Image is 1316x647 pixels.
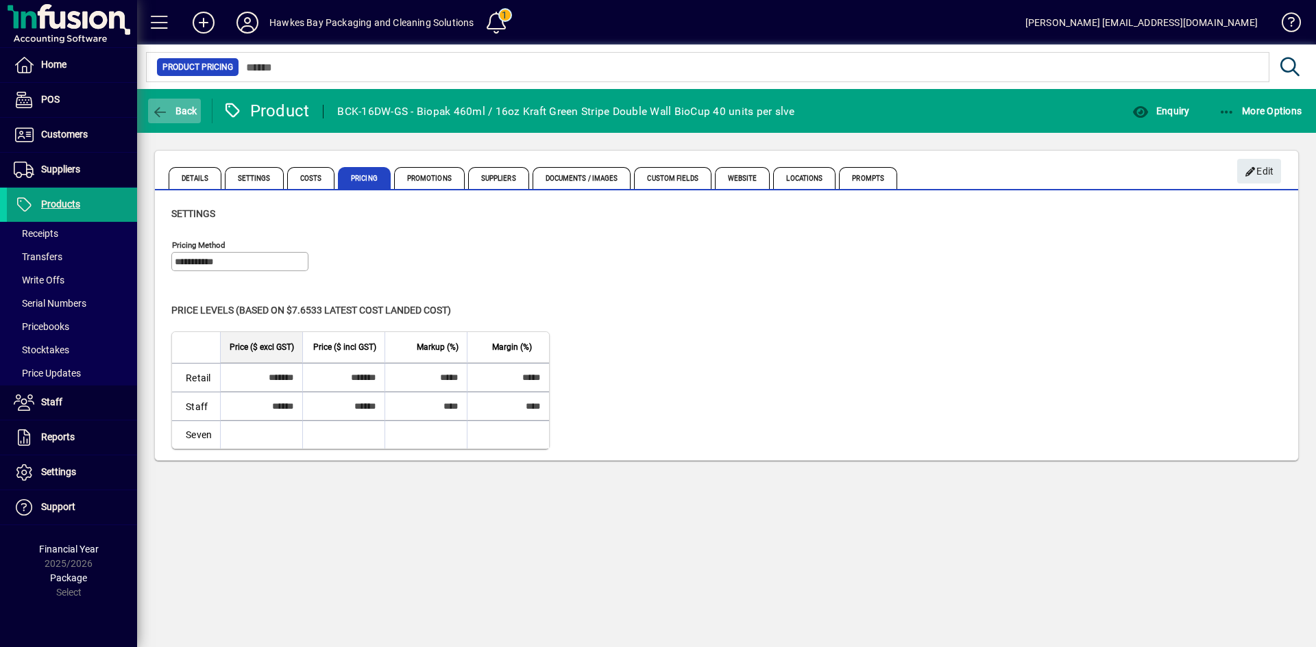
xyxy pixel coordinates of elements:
[41,94,60,105] span: POS
[1025,12,1258,34] div: [PERSON_NAME] [EMAIL_ADDRESS][DOMAIN_NAME]
[1129,99,1193,123] button: Enquiry
[14,344,69,355] span: Stocktakes
[7,292,137,315] a: Serial Numbers
[492,340,532,355] span: Margin (%)
[337,101,794,123] div: BCK-16DW-GS - Biopak 460ml / 16oz Kraft Green Stripe Double Wall BioCup 40 units per slve
[417,340,459,355] span: Markup (%)
[1215,99,1306,123] button: More Options
[14,228,58,239] span: Receipts
[773,167,836,189] span: Locations
[7,83,137,117] a: POS
[7,385,137,420] a: Staff
[7,420,137,455] a: Reports
[7,338,137,361] a: Stocktakes
[1237,159,1281,183] button: Edit
[14,368,81,379] span: Price Updates
[1219,105,1302,116] span: More Options
[1132,105,1189,116] span: Enquiry
[7,455,137,490] a: Settings
[7,315,137,338] a: Pricebooks
[7,222,137,245] a: Receipts
[338,167,391,189] span: Pricing
[7,490,137,524] a: Support
[14,298,86,309] span: Serial Numbers
[839,167,897,189] span: Prompts
[169,167,221,189] span: Details
[148,99,201,123] button: Back
[14,275,64,286] span: Write Offs
[182,10,226,35] button: Add
[715,167,770,189] span: Website
[1271,3,1299,47] a: Knowledge Base
[7,268,137,292] a: Write Offs
[41,501,75,512] span: Support
[287,167,335,189] span: Costs
[230,340,294,355] span: Price ($ excl GST)
[14,251,62,262] span: Transfers
[172,363,220,392] td: Retail
[226,10,269,35] button: Profile
[468,167,529,189] span: Suppliers
[7,361,137,385] a: Price Updates
[394,167,465,189] span: Promotions
[41,199,80,210] span: Products
[50,572,87,583] span: Package
[172,420,220,448] td: Seven
[1245,160,1274,183] span: Edit
[172,392,220,420] td: Staff
[14,321,69,332] span: Pricebooks
[162,60,233,74] span: Product Pricing
[137,99,212,123] app-page-header-button: Back
[171,208,215,219] span: Settings
[172,240,226,250] mat-label: Pricing method
[269,12,474,34] div: Hawkes Bay Packaging and Cleaning Solutions
[39,544,99,555] span: Financial Year
[7,245,137,268] a: Transfers
[41,466,76,477] span: Settings
[223,100,310,122] div: Product
[41,164,80,175] span: Suppliers
[41,129,88,140] span: Customers
[533,167,631,189] span: Documents / Images
[41,396,62,407] span: Staff
[151,105,197,116] span: Back
[41,59,66,70] span: Home
[7,118,137,152] a: Customers
[225,167,284,189] span: Settings
[7,153,137,187] a: Suppliers
[41,431,75,442] span: Reports
[313,340,376,355] span: Price ($ incl GST)
[7,48,137,82] a: Home
[634,167,711,189] span: Custom Fields
[171,305,451,316] span: Price levels (based on $7.6533 Latest cost landed cost)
